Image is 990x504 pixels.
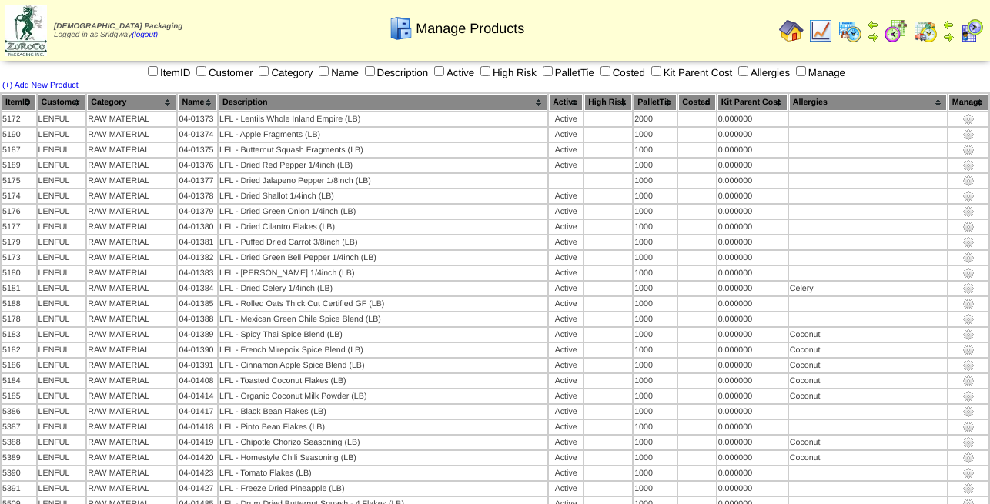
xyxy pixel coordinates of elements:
[87,436,176,449] td: RAW MATERIAL
[838,18,862,43] img: calendarprod.gif
[550,253,582,262] div: Active
[2,420,36,434] td: 5387
[2,112,36,126] td: 5172
[584,94,632,111] th: High Risk
[87,359,176,372] td: RAW MATERIAL
[962,298,975,310] img: settings.gif
[2,282,36,295] td: 5181
[550,361,582,370] div: Active
[219,189,547,203] td: LFL - Dried Shallot 1/4inch (LB)
[148,66,158,76] input: ItemID
[219,451,547,465] td: LFL - Homestyle Chili Seasoning (LB)
[219,420,547,434] td: LFL - Pinto Bean Flakes (LB)
[87,220,176,234] td: RAW MATERIAL
[550,345,582,355] div: Active
[219,266,547,280] td: LFL - [PERSON_NAME] 1/4inch (LB)
[550,392,582,401] div: Active
[38,359,86,372] td: LENFUL
[962,205,975,218] img: settings.gif
[634,436,677,449] td: 1000
[717,374,788,388] td: 0.000000
[38,282,86,295] td: LENFUL
[717,266,788,280] td: 0.000000
[634,374,677,388] td: 1000
[178,282,217,295] td: 04-01384
[316,67,359,78] label: Name
[219,312,547,326] td: LFL - Mexican Green Chile Spice Blend (LB)
[477,67,537,78] label: High Risk
[38,451,86,465] td: LENFUL
[717,297,788,311] td: 0.000000
[550,376,582,386] div: Active
[87,389,176,403] td: RAW MATERIAL
[962,236,975,249] img: settings.gif
[2,205,36,219] td: 5176
[717,420,788,434] td: 0.000000
[962,313,975,325] img: settings.gif
[717,282,788,295] td: 0.000000
[717,312,788,326] td: 0.000000
[38,159,86,172] td: LENFUL
[550,238,582,247] div: Active
[38,482,86,496] td: LENFUL
[717,112,788,126] td: 0.000000
[634,312,677,326] td: 1000
[962,190,975,202] img: settings.gif
[634,112,677,126] td: 2000
[87,174,176,188] td: RAW MATERIAL
[178,389,217,403] td: 04-01414
[2,174,36,188] td: 5175
[634,205,677,219] td: 1000
[600,66,610,76] input: Costed
[178,235,217,249] td: 04-01381
[256,67,313,78] label: Category
[219,128,547,142] td: LFL - Apple Fragments (LB)
[634,251,677,265] td: 1000
[219,112,547,126] td: LFL - Lentils Whole Inland Empire (LB)
[962,344,975,356] img: settings.gif
[717,343,788,357] td: 0.000000
[38,343,86,357] td: LENFUL
[196,66,206,76] input: Customer
[962,390,975,402] img: settings.gif
[87,312,176,326] td: RAW MATERIAL
[87,482,176,496] td: RAW MATERIAL
[38,466,86,480] td: LENFUL
[2,143,36,157] td: 5187
[178,328,217,342] td: 04-01389
[962,129,975,141] img: settings.gif
[2,312,36,326] td: 5178
[87,94,176,111] th: Category
[2,482,36,496] td: 5391
[634,451,677,465] td: 1000
[38,143,86,157] td: LENFUL
[549,94,583,111] th: Active
[789,436,947,449] td: Coconut
[219,405,547,419] td: LFL - Black Bean Flakes (LB)
[717,389,788,403] td: 0.000000
[789,451,947,465] td: Coconut
[2,81,79,90] a: (+) Add New Product
[178,374,217,388] td: 04-01408
[550,145,582,155] div: Active
[219,159,547,172] td: LFL - Dried Red Pepper 1/4inch (LB)
[962,175,975,187] img: settings.gif
[962,113,975,125] img: settings.gif
[2,389,36,403] td: 5185
[219,282,547,295] td: LFL - Dried Celery 1/4inch (LB)
[634,235,677,249] td: 1000
[219,482,547,496] td: LFL - Freeze Dried Pineapple (LB)
[87,282,176,295] td: RAW MATERIAL
[959,18,984,43] img: calendarcustomer.gif
[87,251,176,265] td: RAW MATERIAL
[550,315,582,324] div: Active
[38,374,86,388] td: LENFUL
[962,482,975,495] img: settings.gif
[2,94,36,111] th: ItemID
[717,482,788,496] td: 0.000000
[634,405,677,419] td: 1000
[550,269,582,278] div: Active
[962,159,975,172] img: settings.gif
[219,174,547,188] td: LFL - Dried Jalapeno Pepper 1/8inch (LB)
[178,174,217,188] td: 04-01377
